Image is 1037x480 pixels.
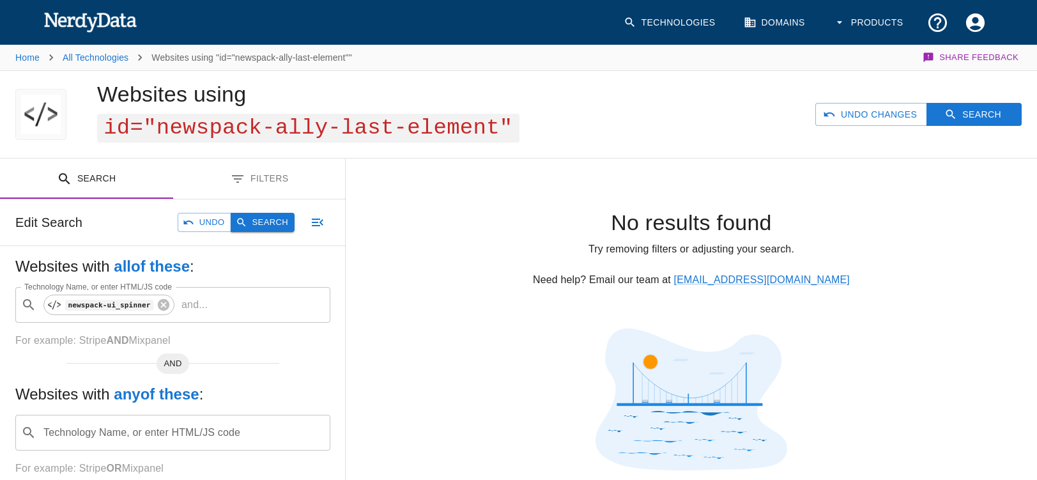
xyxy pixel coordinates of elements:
button: Products [826,4,914,42]
a: Technologies [616,4,726,42]
p: Try removing filters or adjusting your search. Need help? Email our team at [366,242,1017,288]
h5: Websites with : [15,256,330,277]
p: and ... [176,297,213,313]
a: Home [15,52,40,63]
button: Search [231,213,295,233]
a: [EMAIL_ADDRESS][DOMAIN_NAME] [674,274,850,285]
span: id="newspack-ally-last-element" [97,114,519,143]
h4: No results found [366,210,1017,236]
button: Support and Documentation [919,4,956,42]
img: "id="newspack-ally-last-element"" logo [21,89,61,140]
button: Account Settings [956,4,994,42]
img: No results found [595,329,787,470]
div: newspack-ui_spinner [43,295,174,315]
h5: Websites with : [15,384,330,405]
a: Domains [736,4,815,42]
button: Undo Changes [815,103,927,127]
button: Share Feedback [921,45,1022,70]
img: NerdyData.com [43,9,137,35]
nav: breadcrumb [15,45,352,70]
button: Undo [178,213,231,233]
h1: Websites using [97,82,519,138]
button: Filters [173,159,346,199]
b: any of these [114,385,199,403]
b: AND [106,335,128,346]
code: newspack-ui_spinner [65,300,153,311]
span: AND [157,357,190,370]
a: All Technologies [63,52,128,63]
p: For example: Stripe Mixpanel [15,333,330,348]
button: Search [926,103,1022,127]
h6: Edit Search [15,212,82,233]
b: all of these [114,258,190,275]
p: Websites using "id="newspack-ally-last-element"" [151,51,352,64]
p: For example: Stripe Mixpanel [15,461,330,476]
b: OR [106,463,121,474]
label: Technology Name, or enter HTML/JS code [24,281,172,292]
